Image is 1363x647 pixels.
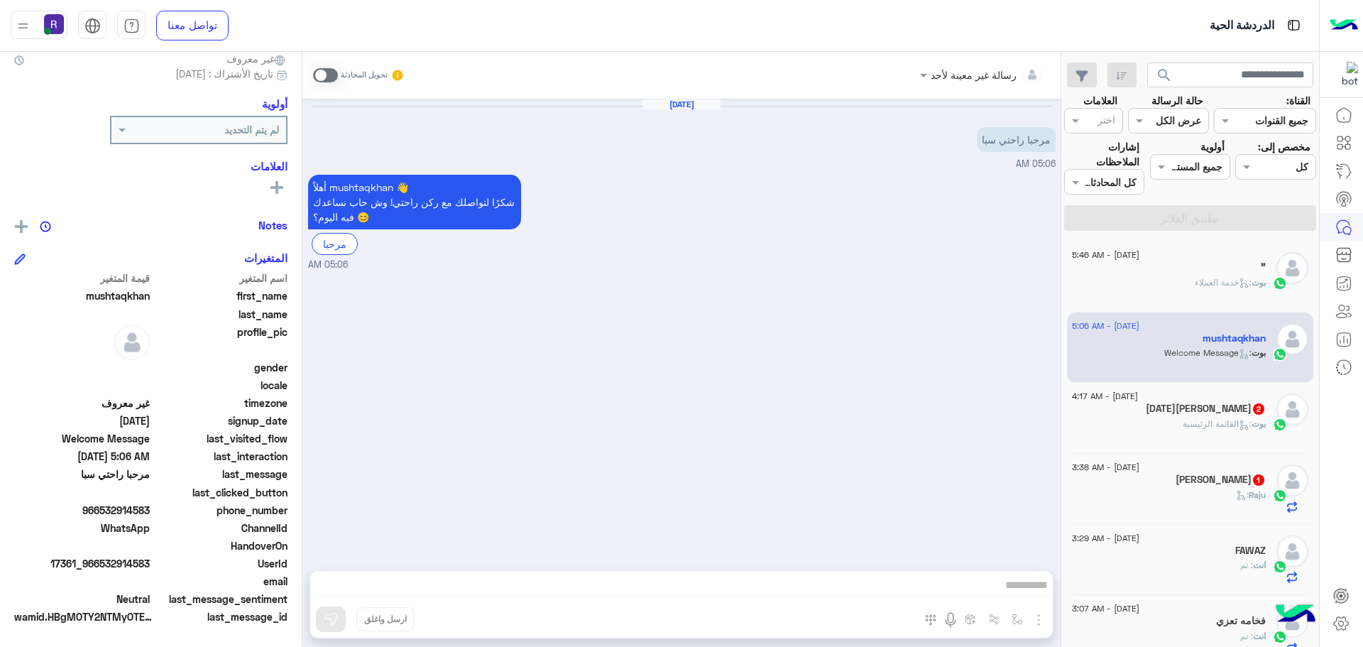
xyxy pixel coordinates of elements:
[1240,560,1253,570] span: تم
[14,609,156,624] span: wamid.HBgMOTY2NTMyOTE0NTgzFQIAEhggQjY0NzlDMjNBNkFFNDdFMzk1Q0RFRUI0NjYxNzE5QjgA
[1210,16,1274,36] p: الدردشة الحية
[14,574,150,589] span: null
[1286,93,1310,108] label: القناة:
[153,592,288,607] span: last_message_sentiment
[244,251,288,264] h6: المتغيرات
[1200,139,1225,154] label: أولوية
[1261,261,1266,273] h5: "
[308,175,521,229] p: 5/9/2025, 5:06 AM
[226,51,288,66] span: غير معروف
[642,99,721,109] h6: [DATE]
[356,607,415,631] button: ارسل واغلق
[14,378,150,393] span: null
[258,219,288,232] h6: Notes
[124,18,140,34] img: tab
[14,538,150,553] span: null
[1183,418,1252,429] span: : القائمة الرئيسية
[14,521,150,535] span: 2
[1252,418,1266,429] span: بوت
[153,378,288,393] span: locale
[1164,347,1252,358] span: : Welcome Message
[1176,474,1266,486] h5: Raju Malik
[156,11,229,40] a: تواصل معنا
[1151,93,1203,108] label: حالة الرسالة
[1273,276,1287,290] img: WhatsApp
[153,503,288,518] span: phone_number
[1072,532,1139,545] span: [DATE] - 3:29 AM
[1252,347,1266,358] span: بوت
[1276,535,1308,567] img: defaultAdmin.png
[1072,602,1139,615] span: [DATE] - 3:07 AM
[153,413,288,428] span: signup_date
[1203,332,1266,344] h5: mushtaqkhan
[153,556,288,571] span: UserId
[14,449,150,464] span: 2025-09-05T02:06:07.38Z
[153,574,288,589] span: email
[175,66,273,81] span: تاريخ الأشتراك : [DATE]
[1147,62,1182,93] button: search
[153,360,288,375] span: gender
[1195,277,1252,288] span: : خدمة العملاء
[153,431,288,446] span: last_visited_flow
[44,14,64,34] img: userImage
[1276,323,1308,355] img: defaultAdmin.png
[14,485,150,500] span: null
[1273,630,1287,644] img: WhatsApp
[15,220,28,233] img: add
[14,467,150,482] span: مرحبا راحتي سبا
[1249,489,1266,500] span: Raju
[312,233,358,255] div: مرحبا
[14,556,150,571] span: 17361_966532914583
[153,485,288,500] span: last_clicked_button
[14,413,150,428] span: 2025-09-05T02:06:07.386Z
[14,160,288,173] h6: العلامات
[1072,249,1139,261] span: [DATE] - 5:46 AM
[153,538,288,553] span: HandoverOn
[341,70,388,81] small: تحويل المحادثة
[262,97,288,110] h6: أولوية
[1235,545,1266,557] h5: FAWAZ
[1276,464,1308,496] img: defaultAdmin.png
[1253,474,1264,486] span: 1
[1258,139,1310,154] label: مخصص إلى:
[153,467,288,482] span: last_message
[1072,320,1139,332] span: [DATE] - 5:06 AM
[1273,489,1287,503] img: WhatsApp
[1271,590,1320,640] img: hulul-logo.png
[159,609,288,624] span: last_message_id
[1240,631,1253,641] span: تم
[114,325,150,360] img: defaultAdmin.png
[1236,489,1249,500] span: :
[117,11,146,40] a: tab
[1146,403,1266,415] h5: Raja Sa
[1276,393,1308,425] img: defaultAdmin.png
[84,18,101,34] img: tab
[1064,205,1316,231] button: تطبيق الفلاتر
[977,127,1056,152] p: 5/9/2025, 5:06 AM
[308,259,348,272] span: 05:06 AM
[153,325,288,357] span: profile_pic
[14,271,150,286] span: قيمة المتغير
[1273,560,1287,574] img: WhatsApp
[153,521,288,535] span: ChannelId
[153,288,288,303] span: first_name
[1276,252,1308,284] img: defaultAdmin.png
[40,221,51,232] img: notes
[1072,461,1139,474] span: [DATE] - 3:38 AM
[1273,418,1287,432] img: WhatsApp
[1097,112,1117,131] div: اختر
[1330,11,1358,40] img: Logo
[1064,139,1139,170] label: إشارات الملاحظات
[1273,347,1287,361] img: WhatsApp
[153,307,288,322] span: last_name
[14,396,150,411] span: غير معروف
[14,288,150,303] span: mushtaqkhan
[1332,62,1358,87] img: 322853014244696
[1253,560,1266,570] span: انت
[1252,277,1266,288] span: بوت
[14,17,32,35] img: profile
[1072,390,1138,403] span: [DATE] - 4:17 AM
[14,431,150,446] span: Welcome Message
[1253,631,1266,641] span: انت
[1016,158,1056,169] span: 05:06 AM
